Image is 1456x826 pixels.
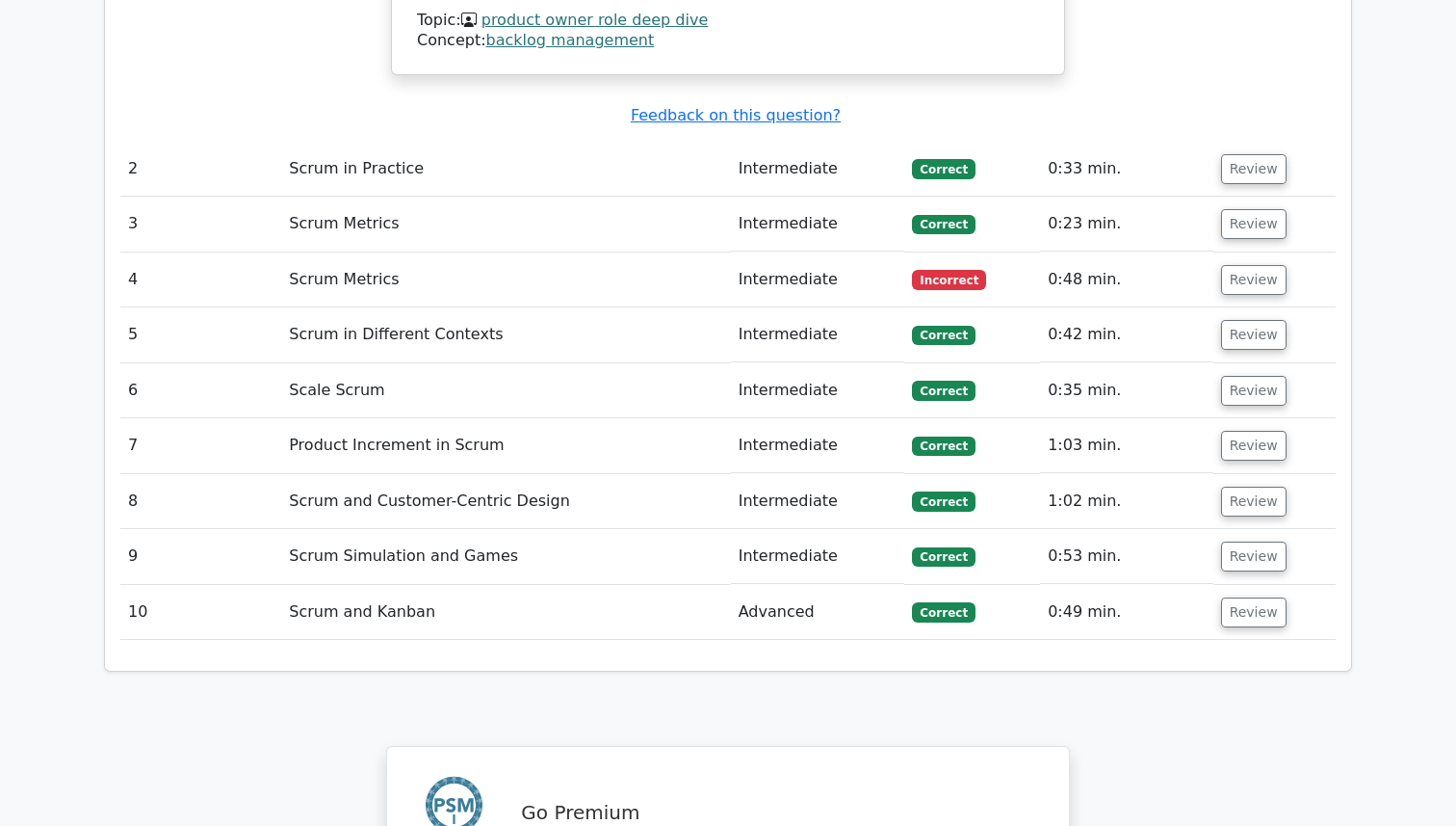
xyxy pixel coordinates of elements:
button: Review [1221,431,1287,461]
button: Review [1221,376,1287,406]
td: 1:02 min. [1040,474,1212,529]
div: Topic: [417,11,1039,31]
td: 3 [120,197,281,252]
button: Review [1221,320,1287,350]
td: Scrum Metrics [281,197,730,252]
div: Concept: [417,31,1039,51]
button: Review [1221,154,1287,184]
td: 0:49 min. [1040,585,1212,640]
td: Intermediate [731,197,905,252]
td: 0:23 min. [1040,197,1212,252]
td: 8 [120,474,281,529]
td: Intermediate [731,418,905,473]
a: backlog management [486,31,655,49]
span: Correct [912,215,975,234]
button: Review [1221,542,1287,572]
td: Intermediate [731,363,905,418]
td: 0:33 min. [1040,142,1212,197]
td: 0:35 min. [1040,363,1212,418]
td: Intermediate [731,142,905,197]
td: Scrum in Practice [281,142,730,197]
td: 10 [120,585,281,640]
td: 9 [120,529,281,584]
span: Correct [912,437,975,456]
td: Intermediate [731,253,905,307]
td: Intermediate [731,529,905,584]
span: Correct [912,602,975,622]
td: 5 [120,307,281,362]
button: Review [1221,598,1287,627]
td: Scrum in Different Contexts [281,307,730,362]
span: Correct [912,381,975,400]
span: Correct [912,492,975,511]
td: 4 [120,253,281,307]
button: Review [1221,209,1287,239]
td: Scale Scrum [281,363,730,418]
button: Review [1221,487,1287,517]
td: 0:48 min. [1040,253,1212,307]
td: 0:42 min. [1040,307,1212,362]
span: Correct [912,547,975,567]
td: 0:53 min. [1040,529,1212,584]
td: 7 [120,418,281,473]
td: Advanced [731,585,905,640]
td: Product Increment in Scrum [281,418,730,473]
td: Scrum Simulation and Games [281,529,730,584]
td: Scrum and Kanban [281,585,730,640]
td: 1:03 min. [1040,418,1212,473]
td: Intermediate [731,307,905,362]
td: Scrum Metrics [281,253,730,307]
span: Correct [912,159,975,178]
td: Scrum and Customer-Centric Design [281,474,730,529]
span: Correct [912,326,975,345]
td: 2 [120,142,281,197]
a: product owner role deep dive [481,11,709,29]
button: Review [1221,265,1287,295]
span: Incorrect [912,270,986,289]
a: Feedback on this question? [631,106,841,124]
td: Intermediate [731,474,905,529]
td: 6 [120,363,281,418]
